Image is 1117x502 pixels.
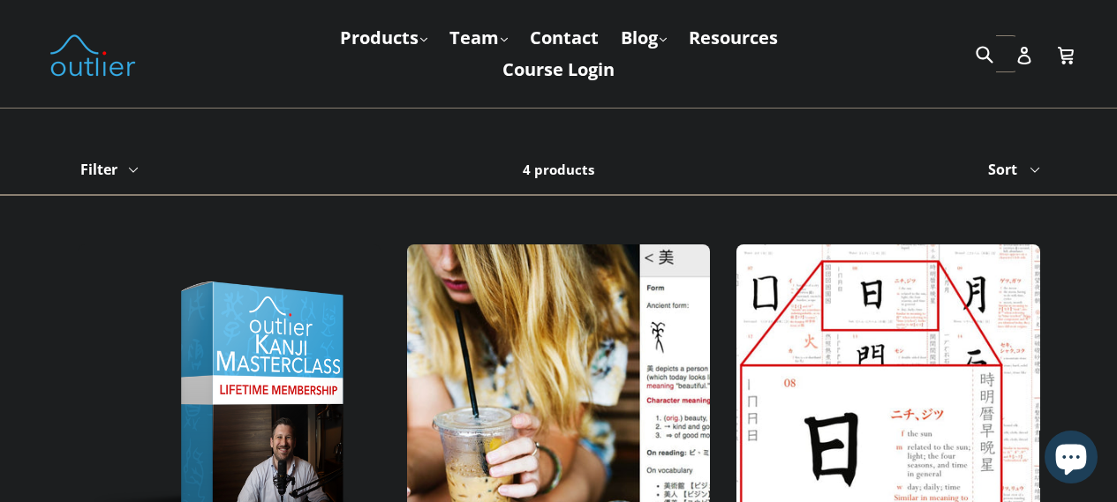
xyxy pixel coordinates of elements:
[441,22,517,54] a: Team
[331,22,436,54] a: Products
[49,28,137,79] img: Outlier Linguistics
[1039,431,1103,488] inbox-online-store-chat: Shopify online store chat
[612,22,675,54] a: Blog
[680,22,787,54] a: Resources
[971,35,1020,71] input: Search
[521,22,608,54] a: Contact
[494,54,623,86] a: Course Login
[523,161,594,178] span: 4 products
